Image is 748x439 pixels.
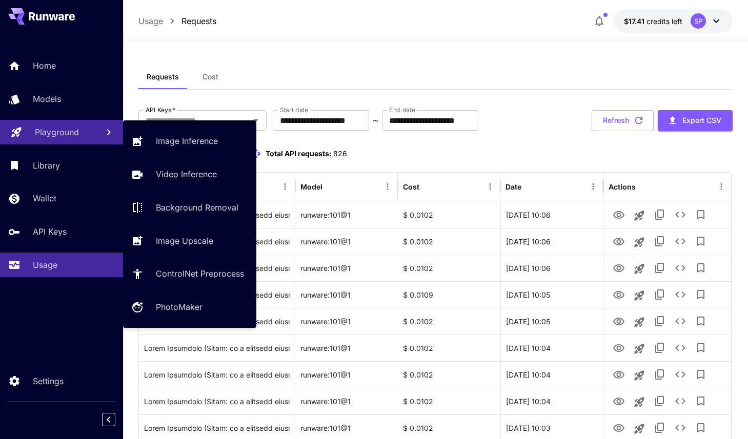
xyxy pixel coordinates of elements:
[650,231,670,252] button: Copy TaskUUID
[138,15,216,27] nav: breadcrumb
[181,15,216,27] p: Requests
[650,284,670,305] button: Copy TaskUUID
[398,228,500,255] div: $ 0.0102
[691,364,711,385] button: Add to library
[266,149,332,158] span: Total API requests:
[691,231,711,252] button: Add to library
[373,114,378,127] p: ~
[629,312,650,332] button: Launch in playground
[609,417,629,438] button: View Image
[592,110,654,131] button: Refresh
[670,284,691,305] button: See details
[144,335,290,361] div: Click to copy prompt
[500,308,603,335] div: 27 Aug, 2025 10:05
[102,413,115,426] button: Collapse sidebar
[398,255,500,281] div: $ 0.0102
[609,284,629,305] button: View Image
[33,93,61,105] p: Models
[156,168,217,180] p: Video Inference
[389,106,415,114] label: End date
[714,179,729,194] button: Menu
[33,225,67,238] p: API Keys
[500,361,603,388] div: 27 Aug, 2025 10:04
[586,179,600,194] button: Menu
[156,267,244,280] p: ControlNet Preprocess
[280,106,308,114] label: Start date
[123,129,256,154] a: Image Inference
[691,258,711,278] button: Add to library
[295,201,398,228] div: runware:101@1
[609,390,629,411] button: View Image
[123,195,256,220] a: Background Removal
[629,419,650,439] button: Launch in playground
[624,17,646,26] span: $17.41
[295,228,398,255] div: runware:101@1
[609,257,629,278] button: View Image
[300,182,322,191] div: Model
[629,365,650,386] button: Launch in playground
[398,388,500,414] div: $ 0.0102
[110,410,123,429] div: Collapse sidebar
[156,201,238,214] p: Background Removal
[691,13,706,29] div: SP
[691,417,711,438] button: Add to library
[33,159,60,172] p: Library
[380,179,395,194] button: Menu
[249,113,263,128] button: Open
[146,106,175,114] label: API Keys
[500,335,603,361] div: 27 Aug, 2025 10:04
[500,388,603,414] div: 27 Aug, 2025 10:04
[500,255,603,281] div: 27 Aug, 2025 10:06
[609,204,629,225] button: View Image
[670,338,691,358] button: See details
[398,281,500,308] div: $ 0.0109
[144,362,290,388] div: Click to copy prompt
[670,258,691,278] button: See details
[650,391,670,411] button: Copy TaskUUID
[398,201,500,228] div: $ 0.0102
[609,231,629,252] button: View Image
[650,338,670,358] button: Copy TaskUUID
[123,295,256,320] a: PhotoMaker
[650,258,670,278] button: Copy TaskUUID
[500,201,603,228] div: 27 Aug, 2025 10:06
[156,301,203,313] p: PhotoMaker
[295,308,398,335] div: runware:101@1
[670,391,691,411] button: See details
[123,162,256,187] a: Video Inference
[156,135,218,147] p: Image Inference
[691,204,711,225] button: Add to library
[147,72,179,81] span: Requests
[203,72,218,81] span: Cost
[144,388,290,414] div: Click to copy prompt
[670,417,691,438] button: See details
[278,179,292,194] button: Menu
[629,339,650,359] button: Launch in playground
[138,15,163,27] p: Usage
[398,335,500,361] div: $ 0.0102
[295,361,398,388] div: runware:101@1
[691,311,711,331] button: Add to library
[629,392,650,412] button: Launch in playground
[629,259,650,279] button: Launch in playground
[295,388,398,414] div: runware:101@1
[609,364,629,385] button: View Image
[123,261,256,286] a: ControlNet Preprocess
[609,310,629,331] button: View Image
[624,16,682,27] div: $17.40968
[333,149,347,158] span: 826
[295,255,398,281] div: runware:101@1
[398,361,500,388] div: $ 0.0102
[398,308,500,335] div: $ 0.0102
[670,364,691,385] button: See details
[658,110,733,131] button: Export CSV
[650,417,670,438] button: Copy TaskUUID
[35,126,79,138] p: Playground
[650,204,670,225] button: Copy TaskUUID
[629,285,650,306] button: Launch in playground
[33,259,57,271] p: Usage
[500,281,603,308] div: 27 Aug, 2025 10:05
[506,182,521,191] div: Date
[670,204,691,225] button: See details
[650,364,670,385] button: Copy TaskUUID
